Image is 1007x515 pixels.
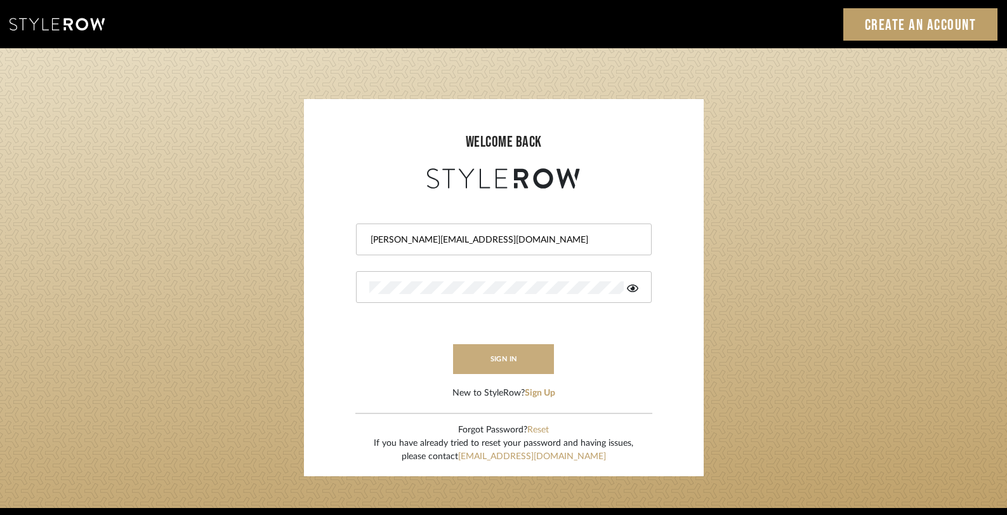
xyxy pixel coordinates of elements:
button: Reset [527,424,549,437]
a: [EMAIL_ADDRESS][DOMAIN_NAME] [458,452,606,461]
div: New to StyleRow? [452,387,555,400]
button: sign in [453,344,555,374]
div: Forgot Password? [374,424,633,437]
button: Sign Up [525,387,555,400]
input: Email Address [369,234,635,246]
div: If you have already tried to reset your password and having issues, please contact [374,437,633,464]
a: Create an Account [843,8,998,41]
div: welcome back [317,131,691,154]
